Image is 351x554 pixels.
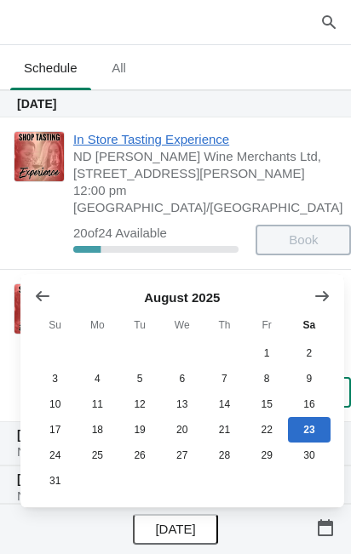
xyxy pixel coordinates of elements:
[14,132,64,181] img: In Store Tasting Experience | ND John Wine Merchants Ltd, 90 Walter Road, Swansea SA1 4QF, UK | 1...
[73,182,342,216] span: 12:00 pm [GEOGRAPHIC_DATA]/[GEOGRAPHIC_DATA]
[245,391,288,417] button: Friday August 15 2025
[34,443,77,468] button: Sunday August 24 2025
[161,417,204,443] button: Wednesday August 20 2025
[288,391,331,417] button: Saturday August 16 2025
[77,366,119,391] button: Monday August 4 2025
[245,366,288,391] button: Friday August 8 2025
[34,391,77,417] button: Sunday August 10 2025
[77,443,119,468] button: Monday August 25 2025
[118,417,161,443] button: Tuesday August 19 2025
[245,417,288,443] button: Friday August 22 2025
[155,523,195,536] span: [DATE]
[204,391,246,417] button: Thursday August 14 2025
[118,310,161,340] th: Tuesday
[34,366,77,391] button: Sunday August 3 2025
[73,148,342,182] span: ND [PERSON_NAME] Wine Merchants Ltd, [STREET_ADDRESS][PERSON_NAME]
[118,443,161,468] button: Tuesday August 26 2025
[118,391,161,417] button: Tuesday August 12 2025
[204,310,246,340] th: Thursday
[288,443,331,468] button: Saturday August 30 2025
[161,310,204,340] th: Wednesday
[77,417,119,443] button: Monday August 18 2025
[245,443,288,468] button: Friday August 29 2025
[10,53,91,83] span: Schedule
[17,95,334,112] h2: [DATE]
[161,443,204,468] button: Wednesday August 27 2025
[77,391,119,417] button: Monday August 11 2025
[288,310,331,340] th: Saturday
[133,514,218,545] button: [DATE]
[98,53,141,83] span: All
[204,443,246,468] button: Thursday August 28 2025
[288,417,331,443] button: Today Saturday August 23 2025
[34,417,77,443] button: Sunday August 17 2025
[34,468,77,494] button: Sunday August 31 2025
[204,366,246,391] button: Thursday August 7 2025
[73,131,342,148] span: In Store Tasting Experience
[204,417,246,443] button: Thursday August 21 2025
[34,310,77,340] th: Sunday
[307,281,337,311] button: Show next month, September 2025
[245,340,288,366] button: Friday August 1 2025
[245,310,288,340] th: Friday
[288,340,331,366] button: Saturday August 2 2025
[73,226,167,240] span: 20 of 24 Available
[161,391,204,417] button: Wednesday August 13 2025
[288,366,331,391] button: Saturday August 9 2025
[161,366,204,391] button: Wednesday August 6 2025
[118,366,161,391] button: Tuesday August 5 2025
[77,310,119,340] th: Monday
[27,281,58,311] button: Show previous month, July 2025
